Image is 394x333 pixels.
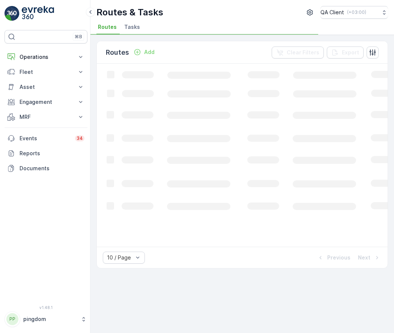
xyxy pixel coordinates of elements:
[106,47,129,58] p: Routes
[5,131,87,146] a: Events34
[96,6,163,18] p: Routes & Tasks
[6,313,18,325] div: PP
[5,94,87,109] button: Engagement
[20,83,72,91] p: Asset
[77,135,83,141] p: 34
[5,79,87,94] button: Asset
[20,53,72,61] p: Operations
[23,315,77,323] p: pingdom
[131,48,158,57] button: Add
[144,48,155,56] p: Add
[327,46,364,58] button: Export
[272,46,324,58] button: Clear Filters
[20,68,72,76] p: Fleet
[5,64,87,79] button: Fleet
[320,9,344,16] p: QA Client
[98,23,117,31] span: Routes
[357,253,382,262] button: Next
[20,135,71,142] p: Events
[75,34,82,40] p: ⌘B
[287,49,319,56] p: Clear Filters
[327,254,350,261] p: Previous
[22,6,54,21] img: logo_light-DOdMpM7g.png
[316,253,351,262] button: Previous
[5,311,87,327] button: PPpingdom
[320,6,388,19] button: QA Client(+03:00)
[5,161,87,176] a: Documents
[20,165,84,172] p: Documents
[5,305,87,310] span: v 1.48.1
[342,49,359,56] p: Export
[20,98,72,106] p: Engagement
[5,49,87,64] button: Operations
[5,109,87,124] button: MRF
[20,113,72,121] p: MRF
[5,146,87,161] a: Reports
[347,9,366,15] p: ( +03:00 )
[20,150,84,157] p: Reports
[5,6,20,21] img: logo
[124,23,140,31] span: Tasks
[358,254,370,261] p: Next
